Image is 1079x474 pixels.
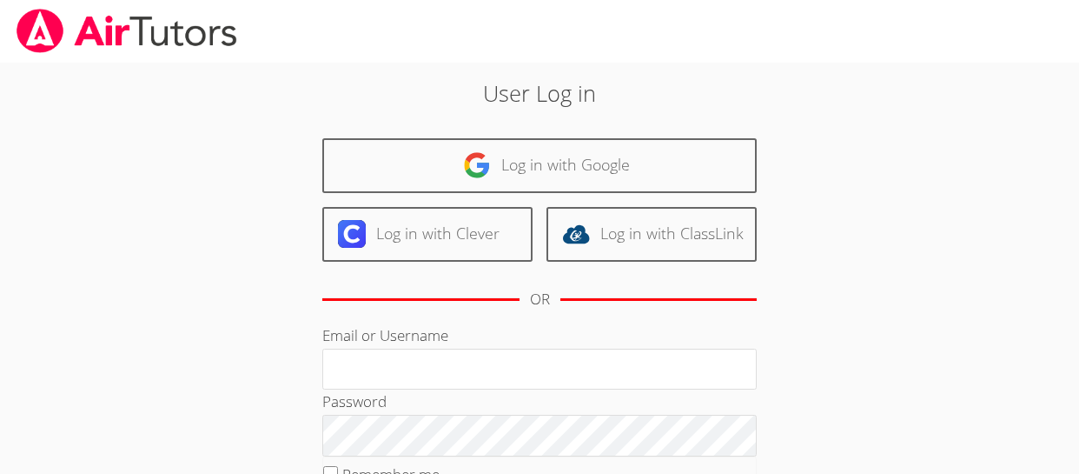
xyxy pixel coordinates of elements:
img: google-logo-50288ca7cdecda66e5e0955fdab243c47b7ad437acaf1139b6f446037453330a.svg [463,151,491,179]
a: Log in with Clever [322,207,533,262]
div: OR [530,287,550,312]
h2: User Log in [248,77,831,110]
a: Log in with ClassLink [546,207,757,262]
img: classlink-logo-d6bb404cc1216ec64c9a2012d9dc4662098be43eaf13dc465df04b49fa7ab582.svg [562,220,590,248]
label: Email or Username [322,325,448,345]
label: Password [322,391,387,411]
img: clever-logo-6eab21bc6e7a338710f1a6ff85c0baf02591cd810cc4098c63d3a4b26e2feb20.svg [338,220,366,248]
a: Log in with Google [322,138,757,193]
img: airtutors_banner-c4298cdbf04f3fff15de1276eac7730deb9818008684d7c2e4769d2f7ddbe033.png [15,9,239,53]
